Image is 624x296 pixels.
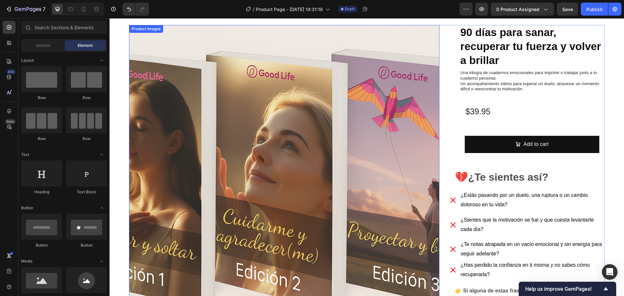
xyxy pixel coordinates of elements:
[97,256,107,266] span: Toggle open
[350,241,495,262] div: Rich Text Editor. Editing area: main
[350,221,495,241] div: Rich Text Editor. Editing area: main
[66,189,107,195] div: Text Block
[21,21,107,34] input: Search Sections & Elements
[345,6,355,12] span: Draft
[602,264,617,280] div: Open Intercom Messenger
[351,173,494,191] p: ¿Estás pasando por un duelo, una ruptura o un cambio doloroso en tu vida?
[97,55,107,66] span: Toggle open
[21,152,29,158] span: Text
[43,5,45,13] p: 7
[21,258,32,264] span: Media
[66,242,107,248] div: Button
[256,6,323,13] span: Product Page - [DATE] 14:31:19
[350,196,495,217] div: Rich Text Editor. Editing area: main
[586,6,603,13] div: Publish
[78,43,93,48] span: Element
[562,6,573,12] span: Save
[21,136,62,142] div: Row
[355,118,490,135] button: Add to cart
[414,122,439,131] div: Rich Text Editor. Editing area: main
[355,87,490,99] div: $39.95
[345,152,490,167] div: Rich Text Editor. Editing area: main
[345,267,490,288] div: Rich Text Editor. Editing area: main
[581,3,608,16] button: Publish
[491,3,554,16] button: 0 product assigned
[351,197,494,216] p: ¿Sientes que la motivación se fue y que cuesta levantarte cada día?
[110,18,624,296] iframe: Design area
[3,3,48,16] button: 7
[36,43,50,48] span: Section
[66,95,107,101] div: Row
[6,69,16,74] div: 450
[21,189,62,195] div: Heading
[97,203,107,213] span: Toggle open
[21,205,33,211] span: Button
[21,242,62,248] div: Button
[351,52,494,74] p: Una trilogía de cuadernos emocionales para imprimir o trabajar junto a tu cuaderno personal. Un a...
[21,95,62,101] div: Row
[525,285,610,293] button: Show survey - Help us improve GemPages!
[345,270,471,285] strong: 👉 Si alguna de estas frases resuena contigo, esta trilogía es para ti.
[345,152,489,166] p: 💔
[21,58,34,63] span: Layout
[557,3,578,16] button: Save
[5,119,16,124] div: Beta
[496,6,539,13] span: 0 product assigned
[351,222,494,240] p: ¿Te notas atrapada en un vacío emocional y sin energía para seguir adelante?
[350,51,495,75] div: Rich Text Editor. Editing area: main
[97,149,107,160] span: Toggle open
[351,242,494,261] p: ¿Has perdido la confianza en ti misma y no sabes cómo recuperarla?
[414,122,439,131] p: Add to cart
[358,153,439,165] strong: ¿Te sientes así?
[253,6,254,13] span: /
[66,136,107,142] div: Row
[525,286,602,292] span: Help us improve GemPages!
[123,3,149,16] div: Undo/Redo
[350,172,495,192] div: Rich Text Editor. Editing area: main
